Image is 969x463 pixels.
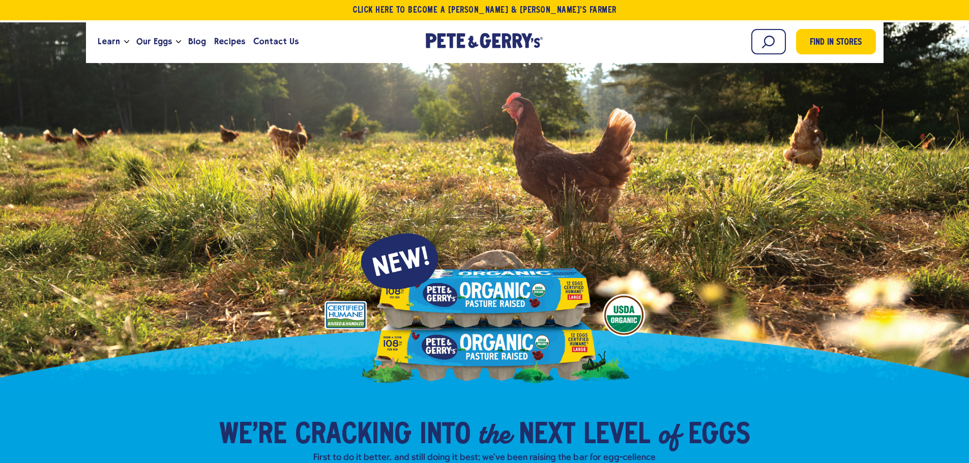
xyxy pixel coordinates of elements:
[519,420,575,451] span: Next
[253,35,299,48] span: Contact Us
[751,29,786,54] input: Search
[295,420,412,451] span: Cracking
[136,35,172,48] span: Our Eggs
[658,415,680,452] em: of
[479,415,511,452] em: the
[688,420,750,451] span: Eggs​
[214,35,245,48] span: Recipes
[184,28,210,55] a: Blog
[94,28,124,55] a: Learn
[188,35,206,48] span: Blog
[176,40,181,44] button: Open the dropdown menu for Our Eggs
[124,40,129,44] button: Open the dropdown menu for Learn
[132,28,176,55] a: Our Eggs
[210,28,249,55] a: Recipes
[583,420,650,451] span: Level
[219,420,287,451] span: We’re
[98,35,120,48] span: Learn
[249,28,303,55] a: Contact Us
[810,36,862,50] span: Find in Stores
[796,29,876,54] a: Find in Stores
[420,420,471,451] span: into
